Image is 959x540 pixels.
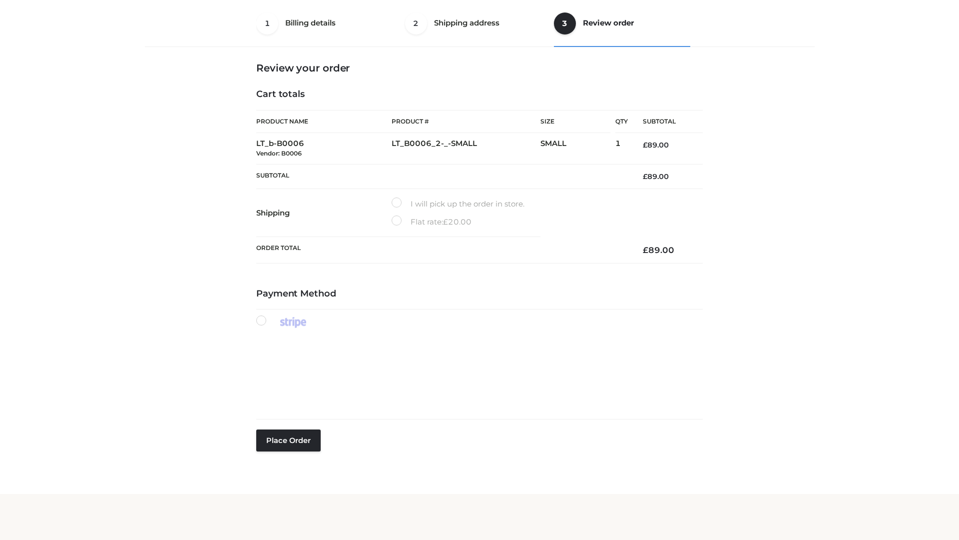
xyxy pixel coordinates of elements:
[254,339,701,402] iframe: Secure payment input frame
[540,133,615,164] td: SMALL
[256,164,628,188] th: Subtotal
[256,149,302,157] small: Vendor: B0006
[643,245,648,255] span: £
[615,110,628,133] th: Qty
[256,110,392,133] th: Product Name
[392,197,524,210] label: I will pick up the order in store.
[256,429,321,451] button: Place order
[443,217,448,226] span: £
[643,140,669,149] bdi: 89.00
[628,110,703,133] th: Subtotal
[392,110,540,133] th: Product #
[443,217,472,226] bdi: 20.00
[392,215,472,228] label: Flat rate:
[256,237,628,263] th: Order Total
[615,133,628,164] td: 1
[256,288,703,299] h4: Payment Method
[643,140,647,149] span: £
[643,172,647,181] span: £
[540,110,610,133] th: Size
[256,89,703,100] h4: Cart totals
[256,189,392,237] th: Shipping
[643,245,674,255] bdi: 89.00
[392,133,540,164] td: LT_B0006_2-_-SMALL
[256,133,392,164] td: LT_b-B0006
[643,172,669,181] bdi: 89.00
[256,62,703,74] h3: Review your order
